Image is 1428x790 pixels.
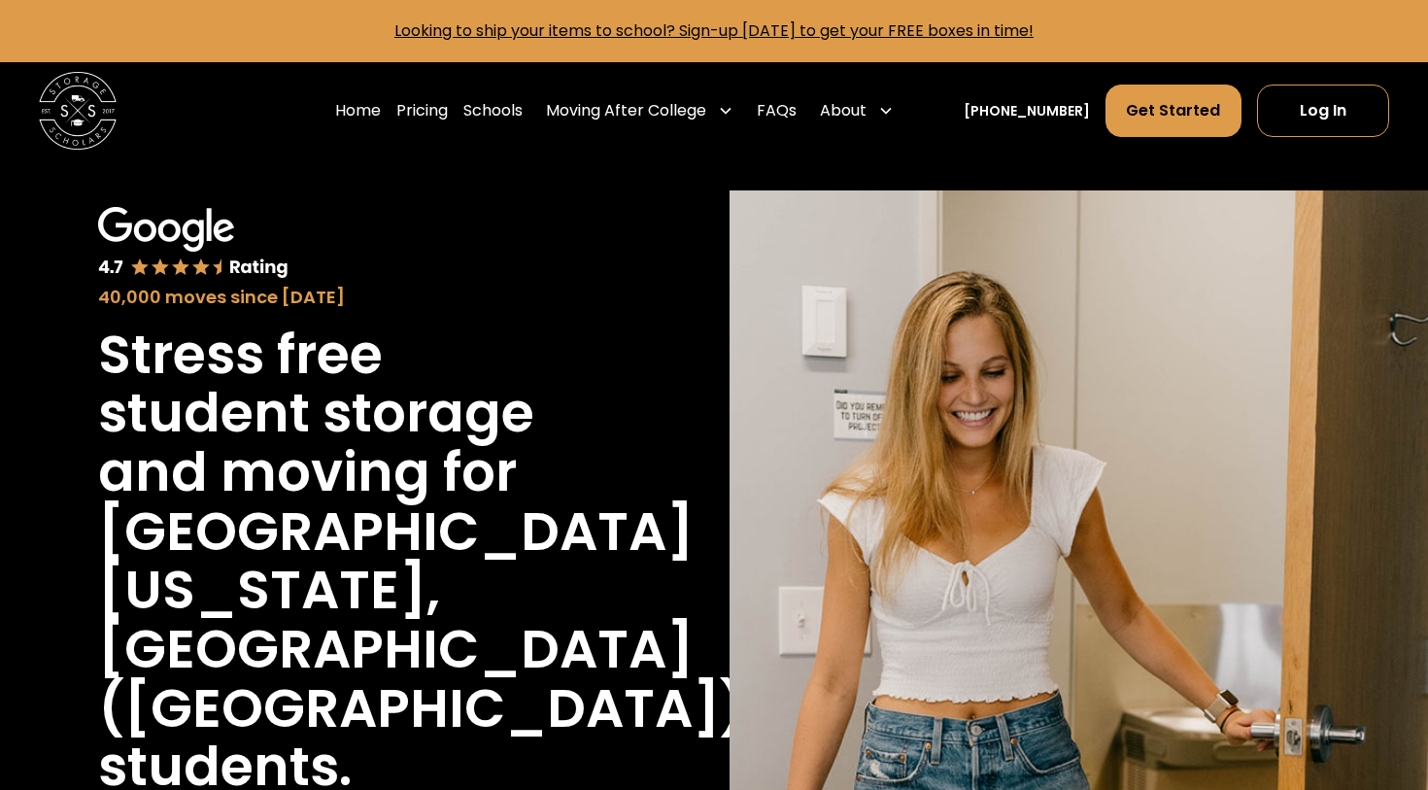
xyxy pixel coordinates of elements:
[335,84,381,138] a: Home
[98,326,601,502] h1: Stress free student storage and moving for
[396,84,448,138] a: Pricing
[820,99,867,122] div: About
[1105,85,1241,137] a: Get Started
[812,84,901,138] div: About
[538,84,741,138] div: Moving After College
[757,84,797,138] a: FAQs
[394,19,1034,42] a: Looking to ship your items to school? Sign-up [DATE] to get your FREE boxes in time!
[98,207,289,280] img: Google 4.7 star rating
[98,502,746,738] h1: [GEOGRAPHIC_DATA][US_STATE], [GEOGRAPHIC_DATA] ([GEOGRAPHIC_DATA])
[463,84,523,138] a: Schools
[98,284,601,310] div: 40,000 moves since [DATE]
[1257,85,1389,137] a: Log In
[39,72,117,150] img: Storage Scholars main logo
[546,99,706,122] div: Moving After College
[964,101,1090,121] a: [PHONE_NUMBER]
